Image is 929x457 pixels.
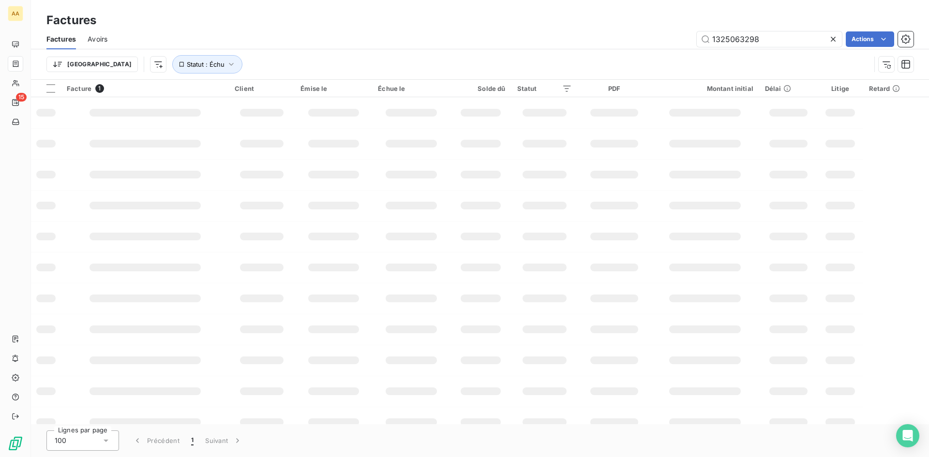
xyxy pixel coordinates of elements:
[46,12,96,29] h3: Factures
[127,430,185,451] button: Précédent
[88,34,107,44] span: Avoirs
[378,85,444,92] div: Échue le
[517,85,572,92] div: Statut
[823,85,857,92] div: Litige
[846,31,894,47] button: Actions
[584,85,645,92] div: PDF
[199,430,248,451] button: Suivant
[172,55,242,74] button: Statut : Échu
[8,436,23,451] img: Logo LeanPay
[191,436,194,445] span: 1
[187,60,225,68] span: Statut : Échu
[8,6,23,21] div: AA
[46,57,138,72] button: [GEOGRAPHIC_DATA]
[55,436,66,445] span: 100
[67,85,91,92] span: Facture
[95,84,104,93] span: 1
[869,85,923,92] div: Retard
[8,95,23,110] a: 15
[16,93,27,102] span: 15
[300,85,366,92] div: Émise le
[765,85,811,92] div: Délai
[657,85,753,92] div: Montant initial
[456,85,506,92] div: Solde dû
[46,34,76,44] span: Factures
[697,31,842,47] input: Rechercher
[185,430,199,451] button: 1
[896,424,919,447] div: Open Intercom Messenger
[235,85,289,92] div: Client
